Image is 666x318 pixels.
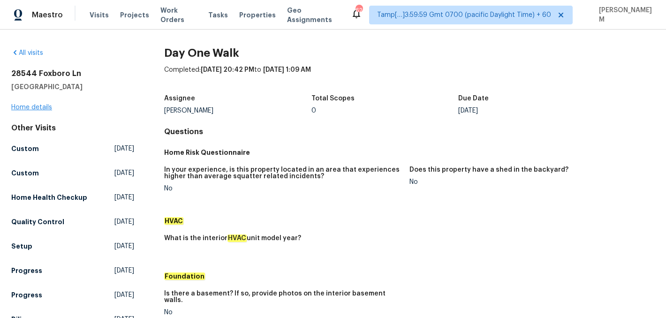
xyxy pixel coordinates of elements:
[11,290,42,300] h5: Progress
[164,95,195,102] h5: Assignee
[409,167,568,173] h5: Does this property have a shed in the backyard?
[164,185,402,192] div: No
[114,144,134,153] span: [DATE]
[409,179,647,185] div: No
[114,193,134,202] span: [DATE]
[11,168,39,178] h5: Custom
[164,107,311,114] div: [PERSON_NAME]
[32,10,63,20] span: Maestro
[120,10,149,20] span: Projects
[164,273,205,280] em: Foundation
[114,217,134,227] span: [DATE]
[11,287,134,303] a: Progress[DATE]
[239,10,276,20] span: Properties
[11,238,134,255] a: Setup[DATE]
[11,165,134,182] a: Custom[DATE]
[11,242,32,251] h5: Setup
[311,95,355,102] h5: Total Scopes
[164,167,402,180] h5: In your experience, is this property located in an area that experiences higher than average squa...
[208,12,228,18] span: Tasks
[458,95,489,102] h5: Due Date
[377,10,551,20] span: Tamp[…]3:59:59 Gmt 0700 (pacific Daylight Time) + 60
[164,127,655,136] h4: Questions
[164,235,301,242] h5: What is the interior unit model year?
[11,193,87,202] h5: Home Health Checkup
[11,213,134,230] a: Quality Control[DATE]
[11,140,134,157] a: Custom[DATE]
[114,266,134,275] span: [DATE]
[11,266,42,275] h5: Progress
[458,107,605,114] div: [DATE]
[164,65,655,90] div: Completed: to
[114,290,134,300] span: [DATE]
[595,6,652,24] span: [PERSON_NAME] M
[164,48,655,58] h2: Day One Walk
[164,217,183,225] em: HVAC
[201,67,254,73] span: [DATE] 20:42 PM
[160,6,197,24] span: Work Orders
[164,309,402,316] div: No
[263,67,311,73] span: [DATE] 1:09 AM
[287,6,340,24] span: Geo Assignments
[90,10,109,20] span: Visits
[11,123,134,133] div: Other Visits
[11,82,134,91] h5: [GEOGRAPHIC_DATA]
[11,189,134,206] a: Home Health Checkup[DATE]
[114,242,134,251] span: [DATE]
[227,235,247,242] em: HVAC
[11,217,64,227] h5: Quality Control
[311,107,459,114] div: 0
[11,104,52,111] a: Home details
[11,69,134,78] h2: 28544 Foxboro Ln
[11,144,39,153] h5: Custom
[11,262,134,279] a: Progress[DATE]
[11,50,43,56] a: All visits
[164,290,402,303] h5: Is there a basement? If so, provide photos on the interior basement walls.
[356,6,362,15] div: 628
[114,168,134,178] span: [DATE]
[164,148,655,157] h5: Home Risk Questionnaire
